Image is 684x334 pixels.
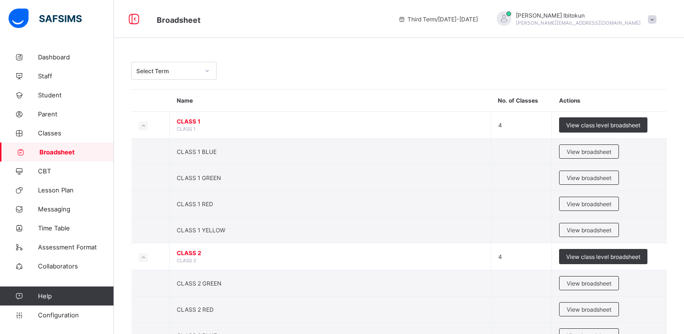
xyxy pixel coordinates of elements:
[177,249,484,257] span: CLASS 2
[559,117,647,124] a: View class level broadsheet
[170,90,491,112] th: Name
[177,126,196,132] span: CLASS 1
[38,72,114,80] span: Staff
[567,280,611,287] span: View broadsheet
[38,53,114,61] span: Dashboard
[38,167,114,175] span: CBT
[38,292,114,300] span: Help
[559,302,619,309] a: View broadsheet
[38,243,114,251] span: Assessment Format
[38,91,114,99] span: Student
[136,67,199,75] div: Select Term
[177,200,213,208] span: CLASS 1 RED
[38,311,114,319] span: Configuration
[177,306,214,313] span: CLASS 2 RED
[487,11,661,27] div: OlufemiIbitokun
[552,90,667,112] th: Actions
[398,16,478,23] span: session/term information
[177,118,484,125] span: CLASS 1
[498,122,502,129] span: 4
[177,148,217,155] span: CLASS 1 BLUE
[38,129,114,137] span: Classes
[567,148,611,155] span: View broadsheet
[567,227,611,234] span: View broadsheet
[567,306,611,313] span: View broadsheet
[38,224,114,232] span: Time Table
[39,148,114,156] span: Broadsheet
[177,227,225,234] span: CLASS 1 YELLOW
[38,205,114,213] span: Messaging
[567,200,611,208] span: View broadsheet
[559,276,619,283] a: View broadsheet
[177,258,196,263] span: CLASS 2
[516,20,641,26] span: [PERSON_NAME][EMAIL_ADDRESS][DOMAIN_NAME]
[566,253,640,260] span: View class level broadsheet
[177,280,221,287] span: CLASS 2 GREEN
[559,223,619,230] a: View broadsheet
[566,122,640,129] span: View class level broadsheet
[567,174,611,181] span: View broadsheet
[177,174,221,181] span: CLASS 1 GREEN
[559,249,647,256] a: View class level broadsheet
[498,253,502,260] span: 4
[38,262,114,270] span: Collaborators
[9,9,82,29] img: safsims
[491,90,552,112] th: No. of Classes
[516,12,641,19] span: [PERSON_NAME] Ibitokun
[157,15,200,25] span: Broadsheet
[559,144,619,152] a: View broadsheet
[38,110,114,118] span: Parent
[559,197,619,204] a: View broadsheet
[38,186,114,194] span: Lesson Plan
[559,171,619,178] a: View broadsheet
